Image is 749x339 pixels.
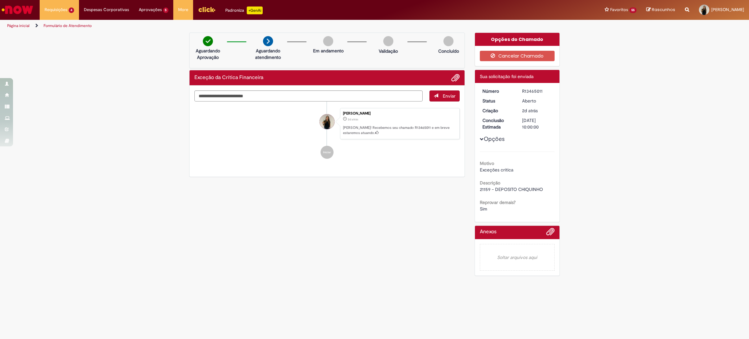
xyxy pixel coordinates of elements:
[438,48,459,54] p: Concluído
[711,7,744,12] span: [PERSON_NAME]
[480,180,500,186] b: Descrição
[343,112,456,115] div: [PERSON_NAME]
[69,7,74,13] span: 4
[45,7,67,13] span: Requisições
[546,227,555,239] button: Adicionar anexos
[194,75,263,81] h2: Exceção da Crítica Financeira Histórico de tíquete
[5,20,494,32] ul: Trilhas de página
[323,36,333,46] img: img-circle-grey.png
[203,36,213,46] img: check-circle-green.png
[44,23,92,28] a: Formulário de Atendimento
[646,7,675,13] a: Rascunhos
[480,74,533,79] span: Sua solicitação foi enviada
[610,7,628,13] span: Favoritos
[480,229,496,235] h2: Anexos
[139,7,162,13] span: Aprovações
[652,7,675,13] span: Rascunhos
[194,108,460,139] li: Natali Fernanda Garcia Alonso
[348,117,358,121] span: 2d atrás
[192,47,224,61] p: Aguardando Aprovação
[225,7,263,14] div: Padroniza
[443,36,453,46] img: img-circle-grey.png
[443,93,455,99] span: Enviar
[451,74,460,82] button: Adicionar anexos
[522,117,552,130] div: [DATE] 10:00:00
[478,98,518,104] dt: Status
[480,167,513,173] span: Exceções crítica
[478,107,518,114] dt: Criação
[343,125,456,135] p: [PERSON_NAME]! Recebemos seu chamado R13465011 e em breve estaremos atuando.
[629,7,637,13] span: 55
[379,48,398,54] p: Validação
[383,36,393,46] img: img-circle-grey.png
[194,90,423,102] textarea: Digite sua mensagem aqui...
[522,88,552,94] div: R13465011
[198,5,216,14] img: click_logo_yellow_360x200.png
[478,117,518,130] dt: Conclusão Estimada
[178,7,188,13] span: More
[348,117,358,121] time: 30/08/2025 12:52:11
[84,7,129,13] span: Despesas Corporativas
[480,186,543,192] span: 21159 - DEPOSITO CHIQUINHO
[480,199,516,205] b: Reprovar demais?
[320,114,335,129] div: Natali Fernanda Garcia Alonso
[475,33,560,46] div: Opções do Chamado
[522,98,552,104] div: Aberto
[252,47,284,61] p: Aguardando atendimento
[480,51,555,61] button: Cancelar Chamado
[429,90,460,102] button: Enviar
[522,107,552,114] div: 30/08/2025 12:52:11
[478,88,518,94] dt: Número
[263,36,273,46] img: arrow-next.png
[313,47,344,54] p: Em andamento
[247,7,263,14] p: +GenAi
[522,108,538,114] span: 2d atrás
[480,244,555,271] em: Soltar arquivos aqui
[480,160,494,166] b: Motivo
[194,102,460,165] ul: Histórico de tíquete
[163,7,169,13] span: 5
[480,206,487,212] span: Sim
[1,3,34,16] img: ServiceNow
[7,23,30,28] a: Página inicial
